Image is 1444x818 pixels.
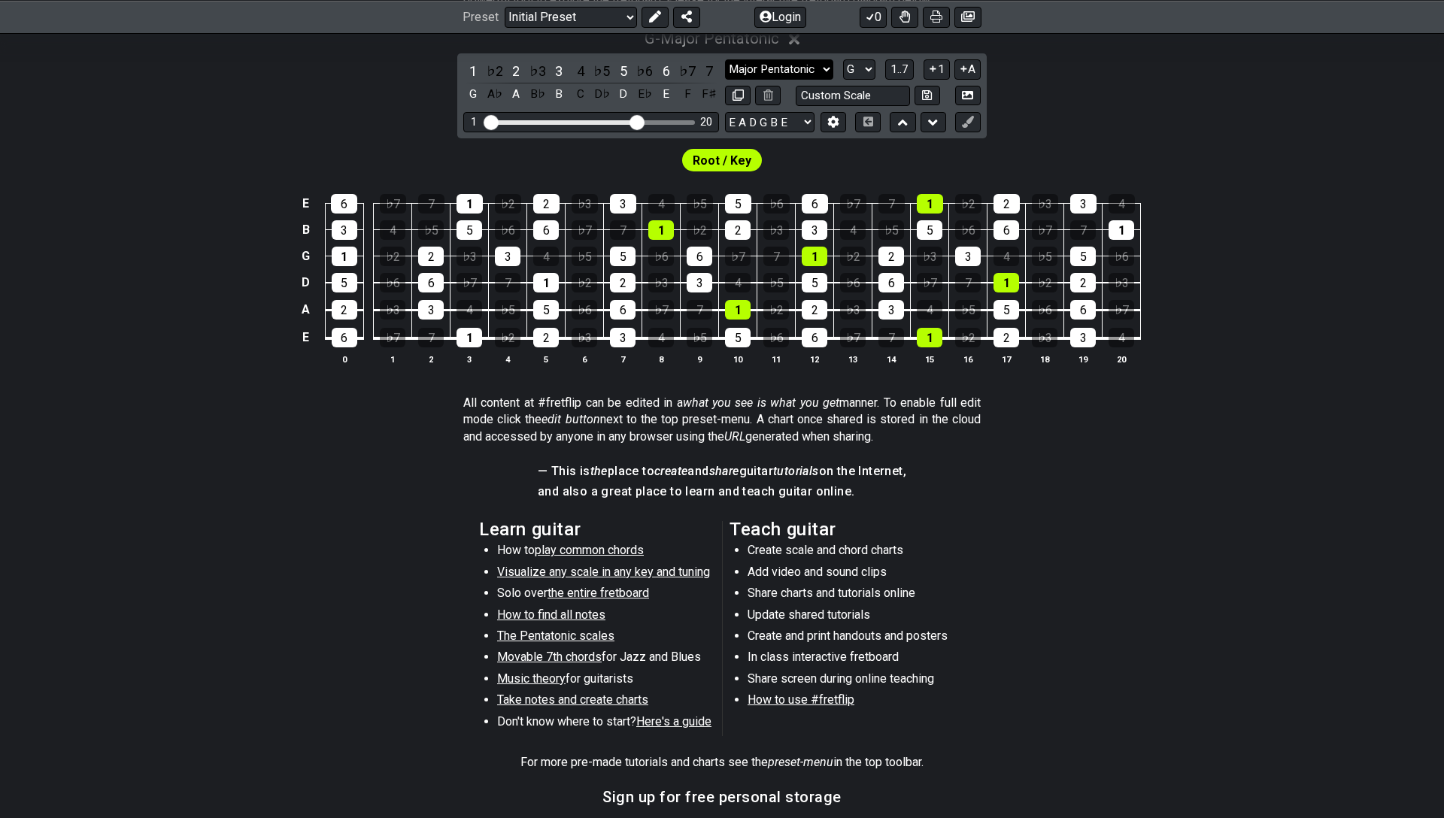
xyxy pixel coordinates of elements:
[497,629,614,643] span: The Pentatonic scales
[878,194,905,214] div: 7
[297,217,315,243] td: B
[1032,220,1057,240] div: ♭7
[1070,328,1096,347] div: 3
[533,328,559,347] div: 2
[380,194,406,214] div: ♭7
[994,328,1019,347] div: 2
[994,300,1019,320] div: 5
[955,328,981,347] div: ♭2
[479,521,714,538] h2: Learn guitar
[955,300,981,320] div: ♭5
[418,220,444,240] div: ♭5
[917,273,942,292] div: ♭7
[921,112,946,132] button: Move down
[681,351,719,367] th: 9
[506,61,526,81] div: toggle scale degree
[891,6,918,27] button: Toggle Dexterity for all fretkits
[571,84,590,105] div: toggle pitch class
[648,220,674,240] div: 1
[954,6,981,27] button: Create image
[840,194,866,214] div: ♭7
[994,220,1019,240] div: 6
[533,247,559,266] div: 4
[412,351,450,367] th: 2
[497,542,711,563] li: How to
[592,84,611,105] div: toggle pitch class
[763,247,789,266] div: 7
[590,464,608,478] em: the
[699,84,719,105] div: toggle pitch class
[1032,328,1057,347] div: ♭3
[693,150,751,171] span: First enable full edit mode to edit
[994,194,1020,214] div: 2
[497,650,602,664] span: Movable 7th chords
[994,247,1019,266] div: 4
[497,671,711,692] li: for guitarists
[673,6,700,27] button: Share Preset
[495,194,521,214] div: ♭2
[325,351,363,367] th: 0
[505,6,637,27] select: Preset
[527,351,566,367] th: 5
[955,112,981,132] button: First click edit preset to enable marker editing
[614,84,633,105] div: toggle pitch class
[457,273,482,292] div: ♭7
[955,247,981,266] div: 3
[497,565,710,579] span: Visualize any scale in any key and tuning
[763,220,789,240] div: ♭3
[924,59,949,80] button: 1
[331,194,357,214] div: 6
[725,328,751,347] div: 5
[678,84,697,105] div: toggle pitch class
[495,220,520,240] div: ♭6
[917,247,942,266] div: ♭3
[648,273,674,292] div: ♭3
[463,112,719,132] div: Visible fret range
[332,328,357,347] div: 6
[297,323,315,352] td: E
[635,61,654,81] div: toggle scale degree
[687,247,712,266] div: 6
[1070,220,1096,240] div: 7
[528,61,548,81] div: toggle scale degree
[610,220,636,240] div: 7
[1064,351,1103,367] th: 19
[773,464,819,478] em: tutorials
[748,649,962,670] li: In class interactive fretboard
[955,273,981,292] div: 7
[418,273,444,292] div: 6
[471,116,477,129] div: 1
[572,300,597,320] div: ♭6
[495,328,520,347] div: ♭2
[687,273,712,292] div: 3
[763,194,790,214] div: ♭6
[724,429,745,444] em: URL
[700,116,712,129] div: 20
[748,585,962,606] li: Share charts and tutorials online
[497,585,711,606] li: Solo over
[796,351,834,367] th: 12
[725,86,751,106] button: Copy
[802,328,827,347] div: 6
[332,247,357,266] div: 1
[890,62,909,76] span: 1..7
[457,300,482,320] div: 4
[1070,273,1096,292] div: 2
[687,328,712,347] div: ♭5
[495,273,520,292] div: 7
[571,61,590,81] div: toggle scale degree
[549,61,569,81] div: toggle scale degree
[418,328,444,347] div: 7
[748,671,962,692] li: Share screen during online teaching
[725,300,751,320] div: 1
[457,328,482,347] div: 1
[725,220,751,240] div: 2
[1026,351,1064,367] th: 18
[954,59,981,80] button: A
[572,328,597,347] div: ♭3
[878,300,904,320] div: 3
[802,300,827,320] div: 2
[485,84,505,105] div: toggle pitch class
[821,112,846,132] button: Edit Tuning
[418,247,444,266] div: 2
